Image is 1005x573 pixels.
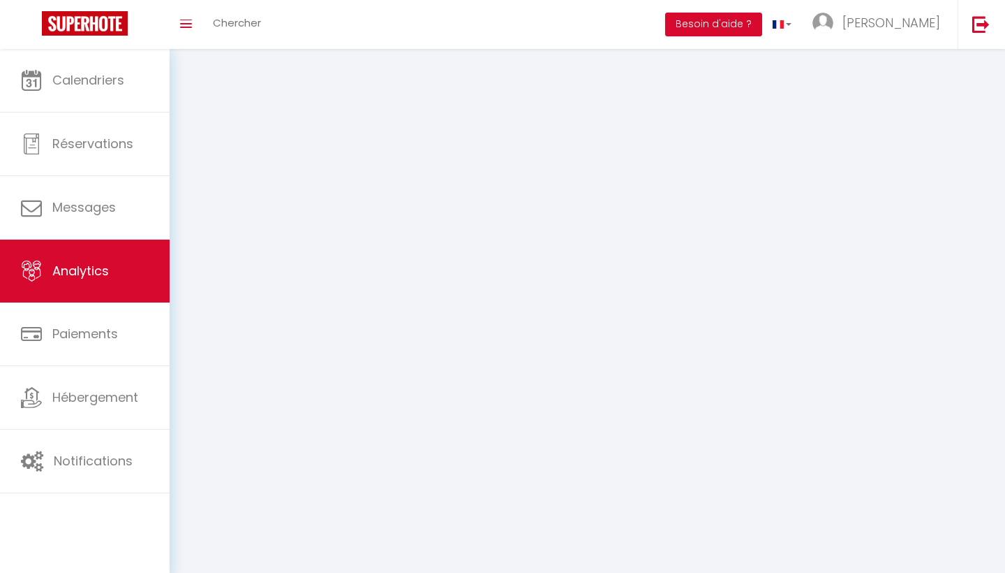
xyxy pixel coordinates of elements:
[54,452,133,470] span: Notifications
[52,71,124,89] span: Calendriers
[812,13,833,34] img: ...
[665,13,762,36] button: Besoin d'aide ?
[11,6,53,48] button: Open LiveChat chat widget
[842,14,940,31] span: [PERSON_NAME]
[52,135,133,152] span: Réservations
[42,11,128,36] img: Super Booking
[52,262,109,280] span: Analytics
[52,325,118,342] span: Paiements
[52,389,138,406] span: Hébergement
[52,198,116,216] span: Messages
[213,15,261,30] span: Chercher
[972,15,990,33] img: logout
